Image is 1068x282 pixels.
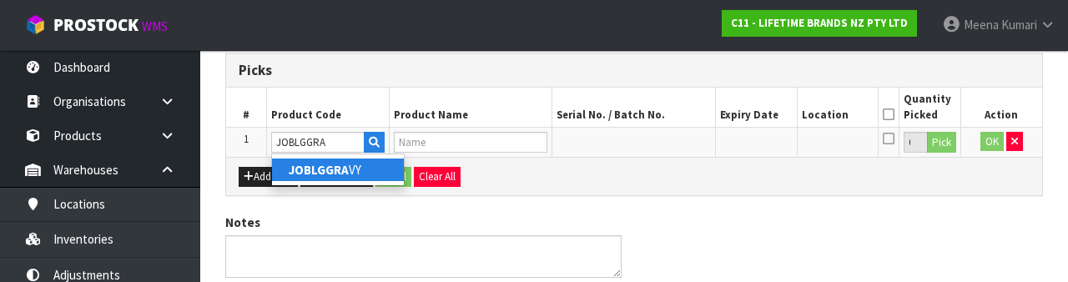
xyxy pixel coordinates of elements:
[271,132,365,153] input: Code
[960,88,1042,127] th: Action
[980,132,1004,152] button: OK
[53,14,139,36] span: ProStock
[722,10,917,37] a: C11 - LIFETIME BRANDS NZ PTY LTD
[244,132,249,146] span: 1
[731,16,908,30] strong: C11 - LIFETIME BRANDS NZ PTY LTD
[226,88,267,127] th: #
[715,88,797,127] th: Expiry Date
[1001,17,1037,33] span: Kumari
[552,88,715,127] th: Serial No. / Batch No.
[797,88,879,127] th: Location
[239,63,1030,78] h3: Picks
[899,88,960,127] th: Quantity Picked
[239,167,298,187] button: Add Pick
[267,88,390,127] th: Product Code
[414,167,461,187] button: Clear All
[142,18,168,34] small: WMS
[272,159,404,181] a: JOBLGGRAVY
[927,132,956,154] button: Pick
[289,162,349,178] strong: JOBLGGRA
[964,17,999,33] span: Meena
[225,214,260,231] label: Notes
[25,14,46,35] img: cube-alt.png
[394,132,547,153] input: Name
[389,88,552,127] th: Product Name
